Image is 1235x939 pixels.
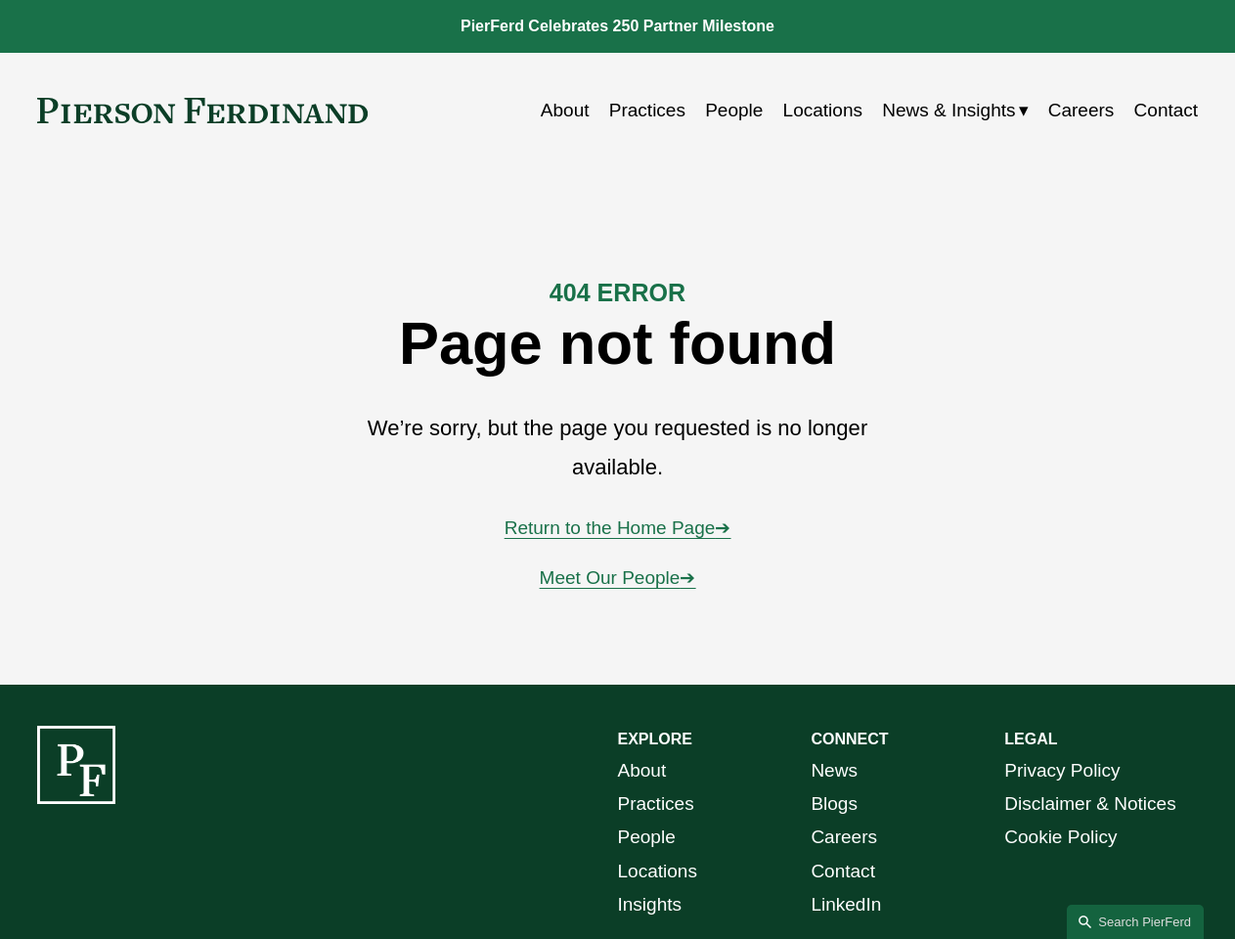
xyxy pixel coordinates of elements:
[1004,731,1057,747] strong: LEGAL
[618,731,692,747] strong: EXPLORE
[811,787,858,821] a: Blogs
[1004,787,1175,821] a: Disclaimer & Notices
[618,855,697,888] a: Locations
[811,754,858,787] a: News
[811,888,881,921] a: LinkedIn
[618,821,676,854] a: People
[618,754,667,787] a: About
[811,731,888,747] strong: CONNECT
[811,821,877,854] a: Careers
[231,309,1005,378] h1: Page not found
[882,94,1015,127] span: News & Insights
[550,279,685,306] strong: 404 ERROR
[705,92,763,129] a: People
[1067,905,1204,939] a: Search this site
[783,92,862,129] a: Locations
[505,517,731,538] a: Return to the Home Page➔
[609,92,685,129] a: Practices
[1004,821,1117,854] a: Cookie Policy
[1048,92,1115,129] a: Careers
[618,888,683,921] a: Insights
[1004,754,1120,787] a: Privacy Policy
[715,517,730,538] span: ➔
[541,92,590,129] a: About
[540,567,696,588] a: Meet Our People➔
[1134,92,1199,129] a: Contact
[680,567,695,588] span: ➔
[328,409,908,486] p: We’re sorry, but the page you requested is no longer available.
[811,855,875,888] a: Contact
[618,787,694,821] a: Practices
[882,92,1028,129] a: folder dropdown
